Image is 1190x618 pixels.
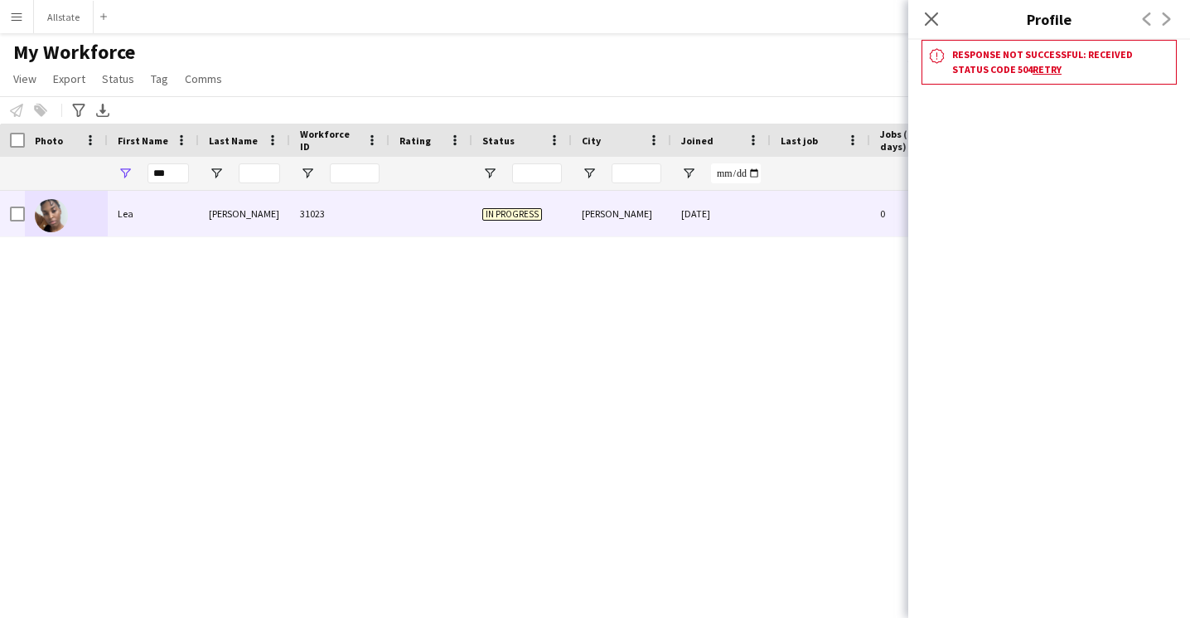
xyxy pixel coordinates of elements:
[582,134,601,147] span: City
[209,134,258,147] span: Last Name
[148,163,189,183] input: First Name Filter Input
[53,71,85,86] span: Export
[151,71,168,86] span: Tag
[300,128,360,153] span: Workforce ID
[482,208,542,221] span: In progress
[908,8,1190,30] h3: Profile
[711,163,761,183] input: Joined Filter Input
[13,40,135,65] span: My Workforce
[118,134,168,147] span: First Name
[93,100,113,120] app-action-btn: Export XLSX
[1033,63,1062,75] a: Retry
[870,191,978,236] div: 0
[512,163,562,183] input: Status Filter Input
[482,134,515,147] span: Status
[95,68,141,90] a: Status
[35,199,68,232] img: Lea Gordon
[239,163,280,183] input: Last Name Filter Input
[7,68,43,90] a: View
[880,128,948,153] span: Jobs (last 90 days)
[582,166,597,181] button: Open Filter Menu
[69,100,89,120] app-action-btn: Advanced filters
[199,191,290,236] div: [PERSON_NAME]
[612,163,661,183] input: City Filter Input
[209,166,224,181] button: Open Filter Menu
[13,71,36,86] span: View
[300,166,315,181] button: Open Filter Menu
[290,191,389,236] div: 31023
[108,191,199,236] div: Lea
[46,68,92,90] a: Export
[572,191,671,236] div: [PERSON_NAME]
[330,163,380,183] input: Workforce ID Filter Input
[781,134,818,147] span: Last job
[185,71,222,86] span: Comms
[35,134,63,147] span: Photo
[144,68,175,90] a: Tag
[671,191,771,236] div: [DATE]
[399,134,431,147] span: Rating
[34,1,94,33] button: Allstate
[118,166,133,181] button: Open Filter Menu
[482,166,497,181] button: Open Filter Menu
[681,166,696,181] button: Open Filter Menu
[102,71,134,86] span: Status
[952,47,1169,77] h3: Response not successful: Received status code 504
[681,134,714,147] span: Joined
[178,68,229,90] a: Comms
